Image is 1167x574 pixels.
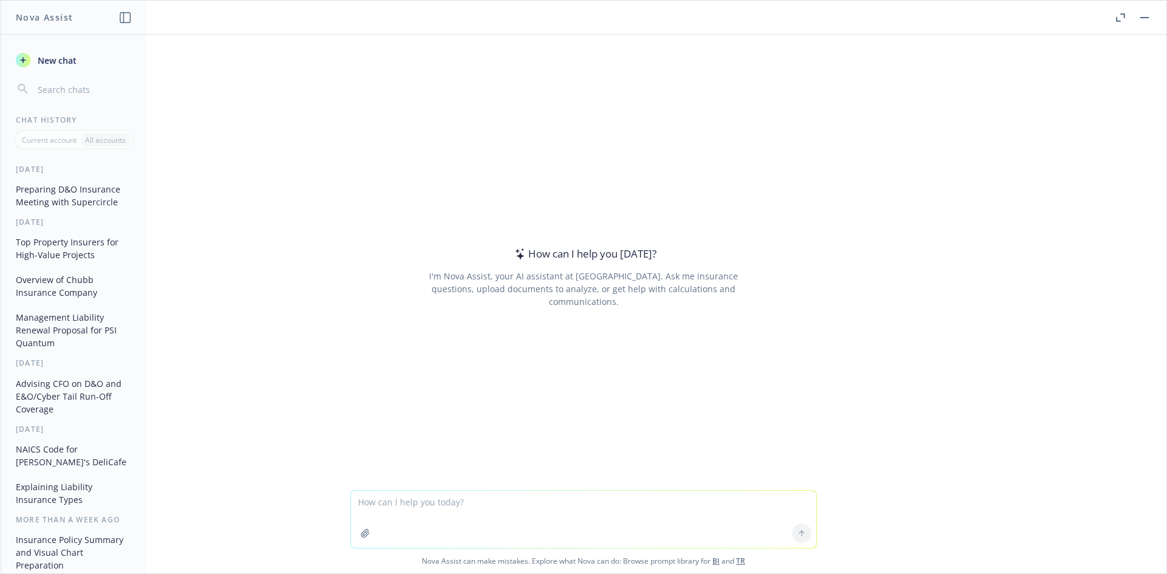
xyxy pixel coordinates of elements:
span: Nova Assist can make mistakes. Explore what Nova can do: Browse prompt library for and [5,548,1162,573]
button: Advising CFO on D&O and E&O/Cyber Tail Run-Off Coverage [11,374,137,419]
h1: Nova Assist [16,11,73,24]
div: More than a week ago [1,514,146,525]
div: [DATE] [1,217,146,227]
button: Overview of Chubb Insurance Company [11,270,137,302]
button: Explaining Liability Insurance Types [11,477,137,510]
a: BI [712,556,720,566]
button: New chat [11,49,137,71]
input: Search chats [35,81,132,98]
div: I'm Nova Assist, your AI assistant at [GEOGRAPHIC_DATA]. Ask me insurance questions, upload docum... [412,270,754,308]
button: Management Liability Renewal Proposal for PSI Quantum [11,307,137,353]
a: TR [736,556,745,566]
span: New chat [35,54,77,67]
p: All accounts [85,135,126,145]
div: [DATE] [1,424,146,434]
p: Current account [22,135,77,145]
div: Chat History [1,115,146,125]
div: How can I help you [DATE]? [511,246,656,262]
div: [DATE] [1,358,146,368]
button: NAICS Code for [PERSON_NAME]'s DeliCafe [11,439,137,472]
div: [DATE] [1,164,146,174]
button: Top Property Insurers for High-Value Projects [11,232,137,265]
button: Preparing D&O Insurance Meeting with Supercircle [11,179,137,212]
